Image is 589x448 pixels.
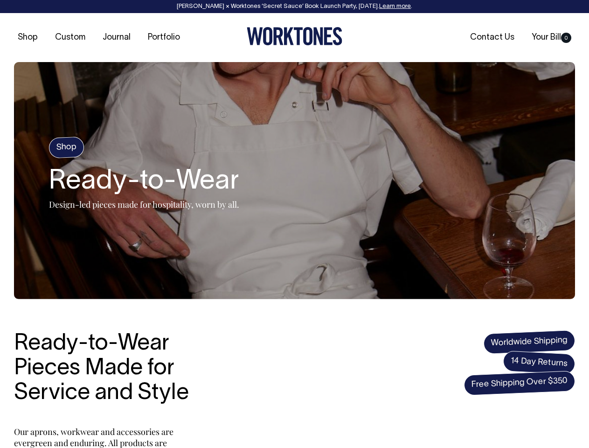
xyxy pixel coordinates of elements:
a: Learn more [379,4,411,9]
div: [PERSON_NAME] × Worktones ‘Secret Sauce’ Book Launch Party, [DATE]. . [9,3,580,10]
a: Portfolio [144,30,184,45]
span: 0 [561,33,571,43]
span: Worldwide Shipping [483,330,575,354]
h1: Ready-to-Wear [49,167,239,197]
p: Design-led pieces made for hospitality, worn by all. [49,199,239,210]
span: Free Shipping Over $350 [464,371,575,396]
a: Contact Us [466,30,518,45]
a: Custom [51,30,89,45]
h4: Shop [49,136,84,158]
a: Journal [99,30,134,45]
h3: Ready-to-Wear Pieces Made for Service and Style [14,332,196,406]
a: Shop [14,30,42,45]
span: 14 Day Returns [503,350,575,375]
a: Your Bill0 [528,30,575,45]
